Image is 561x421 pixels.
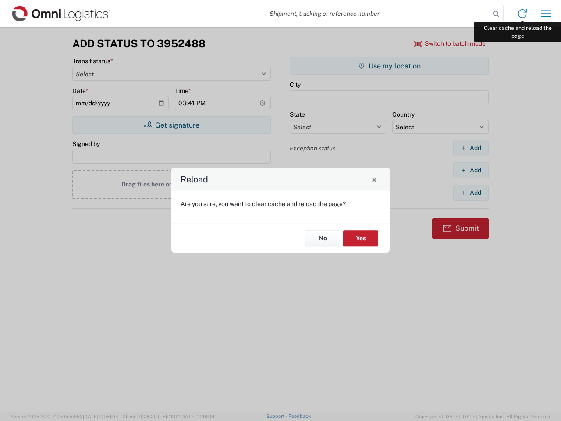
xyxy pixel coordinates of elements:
input: Shipment, tracking or reference number [263,5,490,22]
p: Are you sure, you want to clear cache and reload the page? [181,200,380,208]
h4: Reload [181,173,208,186]
button: Yes [343,230,378,246]
button: No [305,230,340,246]
button: Close [368,173,380,186]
